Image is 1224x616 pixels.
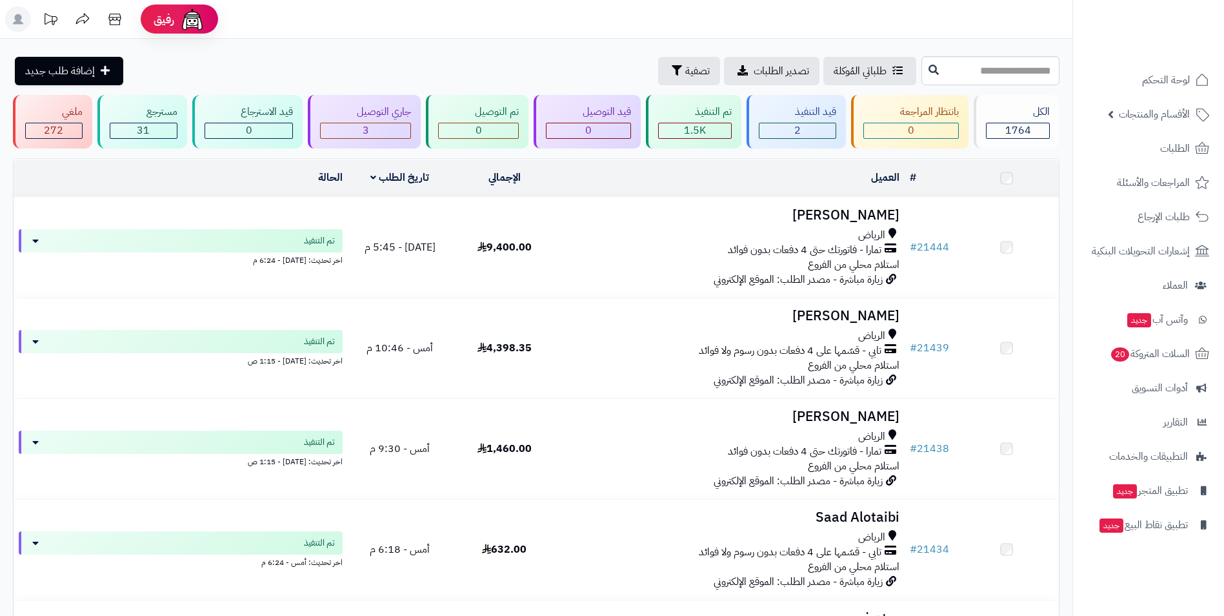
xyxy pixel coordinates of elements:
[95,95,190,149] a: مسترجع 31
[699,545,881,560] span: تابي - قسّمها على 4 دفعات بدون رسوم ولا فوائد
[25,63,95,79] span: إضافة طلب جديد
[370,170,429,185] a: تاريخ الطلب
[1081,133,1216,164] a: الطلبات
[26,123,82,138] div: 272
[658,105,732,119] div: تم التنفيذ
[759,105,837,119] div: قيد التنفيذ
[246,123,252,138] span: 0
[910,340,949,356] a: #21439
[759,123,836,138] div: 2
[304,537,335,549] span: تم التنفيذ
[699,344,881,358] span: تابي - قسّمها على 4 دفعات بدون رسوم ولا فوائد
[728,444,881,459] span: تمارا - فاتورتك حتى 4 دفعات بدون فوائد
[1132,379,1188,397] span: أدوات التسويق
[546,105,631,119] div: قيد التوصيل
[659,123,731,138] div: 1456
[1119,105,1190,123] span: الأقسام والمنتجات
[858,228,885,243] span: الرياض
[794,123,801,138] span: 2
[562,409,899,424] h3: [PERSON_NAME]
[19,555,343,568] div: اخر تحديث: أمس - 6:24 م
[724,57,819,85] a: تصدير الطلبات
[1110,345,1190,363] span: السلات المتروكة
[25,105,83,119] div: ملغي
[858,429,885,444] span: الرياض
[304,234,335,247] span: تم التنفيذ
[808,559,899,575] span: استلام محلي من الفروع
[910,240,917,255] span: #
[684,123,706,138] span: 1.5K
[658,57,720,85] button: تصفية
[304,436,335,449] span: تم التنفيذ
[714,373,883,388] span: زيارة مباشرة - مصدر الطلب: الموقع الإلكتروني
[1081,441,1216,472] a: التطبيقات والخدمات
[1081,475,1216,506] a: تطبيق المتجرجديد
[1081,373,1216,404] a: أدوات التسويق
[531,95,643,149] a: قيد التوصيل 0
[728,243,881,258] span: تمارا - فاتورتك حتى 4 دفعات بدون فوائد
[910,542,949,557] a: #21434
[808,257,899,272] span: استلام محلي من الفروع
[1163,276,1188,294] span: العملاء
[834,63,887,79] span: طلباتي المُوكلة
[423,95,531,149] a: تم التوصيل 0
[754,63,809,79] span: تصدير الطلبات
[562,510,899,525] h3: Saad Alotaibi
[110,105,177,119] div: مسترجع
[858,530,885,545] span: الرياض
[1081,338,1216,369] a: السلات المتروكة20
[205,105,294,119] div: قيد الاسترجاع
[910,441,949,457] a: #21438
[714,272,883,287] span: زيارة مباشرة - مصدر الطلب: الموقع الإلكتروني
[365,240,436,255] span: [DATE] - 5:45 م
[864,123,958,138] div: 0
[1005,123,1031,138] span: 1764
[1163,413,1188,431] span: التقارير
[986,105,1050,119] div: الكل
[205,123,293,138] div: 0
[1092,242,1190,260] span: إشعارات التحويلات البنكية
[179,6,205,32] img: ai-face.png
[366,340,433,356] span: أمس - 10:46 م
[1081,509,1216,540] a: تطبيق نقاط البيعجديد
[1126,311,1188,329] span: وآتس آب
[1117,174,1190,192] span: المراجعات والأسئلة
[823,57,916,85] a: طلباتي المُوكلة
[305,95,423,149] a: جاري التوصيل 3
[1127,313,1151,327] span: جديد
[154,12,174,27] span: رفيق
[1136,33,1212,60] img: logo-2.png
[910,542,917,557] span: #
[1081,167,1216,198] a: المراجعات والأسئلة
[15,57,123,85] a: إضافة طلب جديد
[137,123,150,138] span: 31
[1111,347,1129,362] span: 20
[1160,139,1190,158] span: الطلبات
[547,123,630,138] div: 0
[318,170,343,185] a: الحالة
[1098,516,1188,534] span: تطبيق نقاط البيع
[871,170,899,185] a: العميل
[321,123,410,138] div: 3
[110,123,177,138] div: 31
[714,574,883,590] span: زيارة مباشرة - مصدر الطلب: الموقع الإلكتروني
[910,441,917,457] span: #
[19,353,343,367] div: اخر تحديث: [DATE] - 1:15 ص
[320,105,411,119] div: جاري التوصيل
[370,441,430,457] span: أمس - 9:30 م
[808,458,899,474] span: استلام محلي من الفروع
[1112,482,1188,500] span: تطبيق المتجر
[910,240,949,255] a: #21444
[370,542,430,557] span: أمس - 6:18 م
[1081,407,1216,438] a: التقارير
[562,208,899,223] h3: [PERSON_NAME]
[1081,65,1216,96] a: لوحة التحكم
[477,240,532,255] span: 9,400.00
[1113,484,1137,498] span: جديد
[438,105,519,119] div: تم التوصيل
[1081,304,1216,335] a: وآتس آبجديد
[848,95,971,149] a: بانتظار المراجعة 0
[1081,270,1216,301] a: العملاء
[858,329,885,344] span: الرياض
[1099,518,1123,533] span: جديد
